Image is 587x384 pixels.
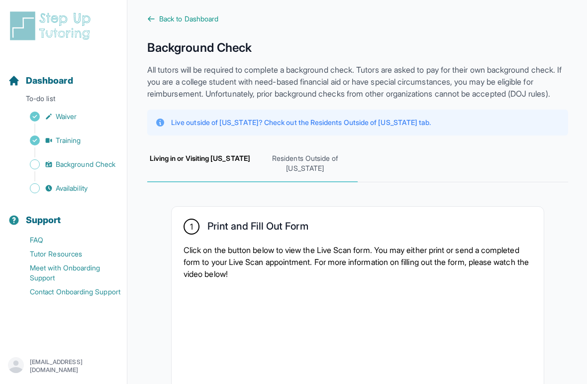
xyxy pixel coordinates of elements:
a: Availability [8,181,127,195]
button: [EMAIL_ADDRESS][DOMAIN_NAME] [8,357,119,375]
button: Dashboard [4,58,123,92]
span: Waiver [56,112,77,122]
p: Click on the button below to view the Live Scan form. You may either print or send a completed fo... [184,244,532,280]
span: Dashboard [26,74,73,88]
button: Support [4,197,123,231]
h2: Print and Fill Out Form [207,220,308,236]
span: 1 [190,221,193,233]
a: Waiver [8,110,127,124]
a: Back to Dashboard [147,14,568,24]
h1: Background Check [147,40,568,56]
p: Live outside of [US_STATE]? Check out the Residents Outside of [US_STATE] tab. [171,118,431,128]
nav: Tabs [147,145,568,182]
span: Residents Outside of [US_STATE] [253,145,358,182]
span: Training [56,135,81,145]
a: Tutor Resources [8,247,127,261]
span: Back to Dashboard [159,14,218,24]
span: Background Check [56,159,115,169]
img: logo [8,10,97,42]
span: Availability [56,183,88,193]
a: Training [8,133,127,147]
p: All tutors will be required to complete a background check. Tutors are asked to pay for their own... [147,64,568,100]
p: To-do list [4,94,123,108]
a: Background Check [8,157,127,171]
p: [EMAIL_ADDRESS][DOMAIN_NAME] [30,358,119,374]
a: FAQ [8,233,127,247]
a: Contact Onboarding Support [8,285,127,299]
span: Living in or Visiting [US_STATE] [147,145,253,182]
span: Support [26,213,61,227]
a: Dashboard [8,74,73,88]
a: Meet with Onboarding Support [8,261,127,285]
